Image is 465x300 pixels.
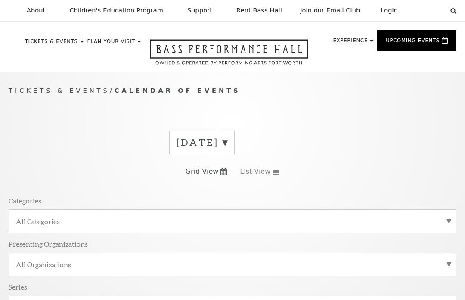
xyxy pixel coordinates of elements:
label: All Organizations [16,260,449,269]
span: List View [240,167,270,176]
label: All Categories [16,217,449,226]
span: Grid View [186,167,219,176]
p: Categories [9,196,41,205]
span: Tickets & Events [9,87,110,94]
p: Series [9,282,27,291]
label: [DATE] [177,136,227,149]
p: About [27,7,45,14]
p: Children's Education Program [69,7,163,14]
span: Calendar of Events [115,87,241,94]
p: Tickets & Events [25,39,78,49]
p: / [9,85,456,96]
p: Upcoming Events [386,38,440,48]
select: Select: [412,6,442,15]
p: Plan Your Visit [87,39,135,49]
p: Support [187,7,212,14]
p: Presenting Organizations [9,239,88,248]
p: Rent Bass Hall [236,7,282,14]
p: Experience [333,38,368,48]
